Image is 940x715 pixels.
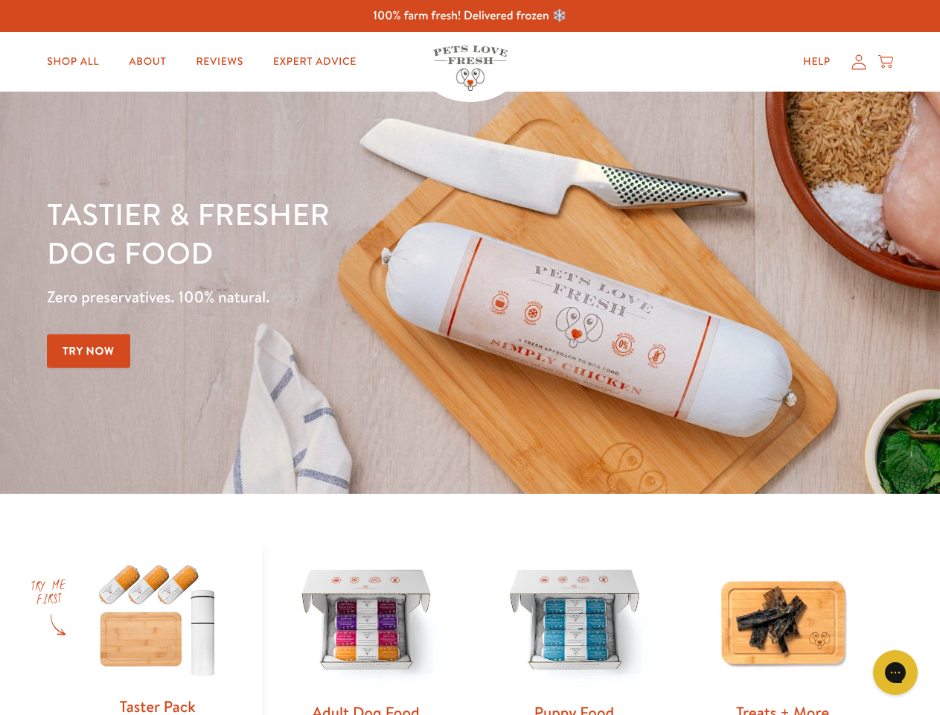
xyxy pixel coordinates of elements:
[866,645,925,700] iframe: Gorgias live chat messenger
[117,47,178,77] a: About
[433,45,508,91] img: Pets Love Fresh
[791,47,843,77] a: Help
[47,284,611,311] p: Zero preservatives. 100% natural.
[261,47,368,77] a: Expert Advice
[47,334,130,368] a: Try Now
[47,194,611,272] h1: Tastier & fresher dog food
[184,47,255,77] a: Reviews
[35,47,111,77] a: Shop All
